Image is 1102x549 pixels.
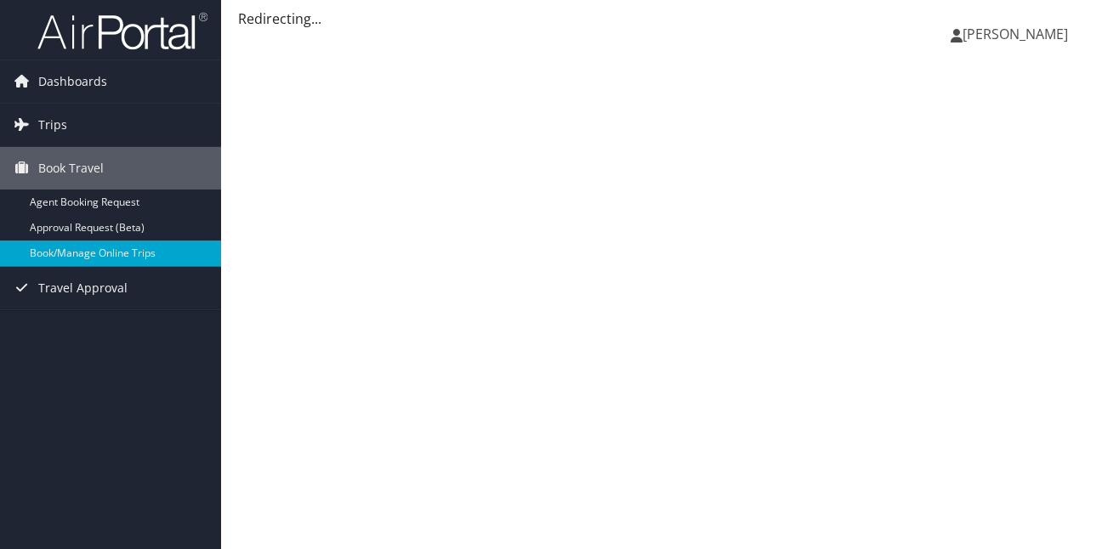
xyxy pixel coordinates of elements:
div: Redirecting... [238,8,1085,29]
span: Trips [38,104,67,146]
span: Book Travel [38,147,104,190]
span: Travel Approval [38,267,128,309]
img: airportal-logo.png [37,11,207,51]
span: Dashboards [38,60,107,103]
a: [PERSON_NAME] [951,8,1085,59]
span: [PERSON_NAME] [963,25,1068,43]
